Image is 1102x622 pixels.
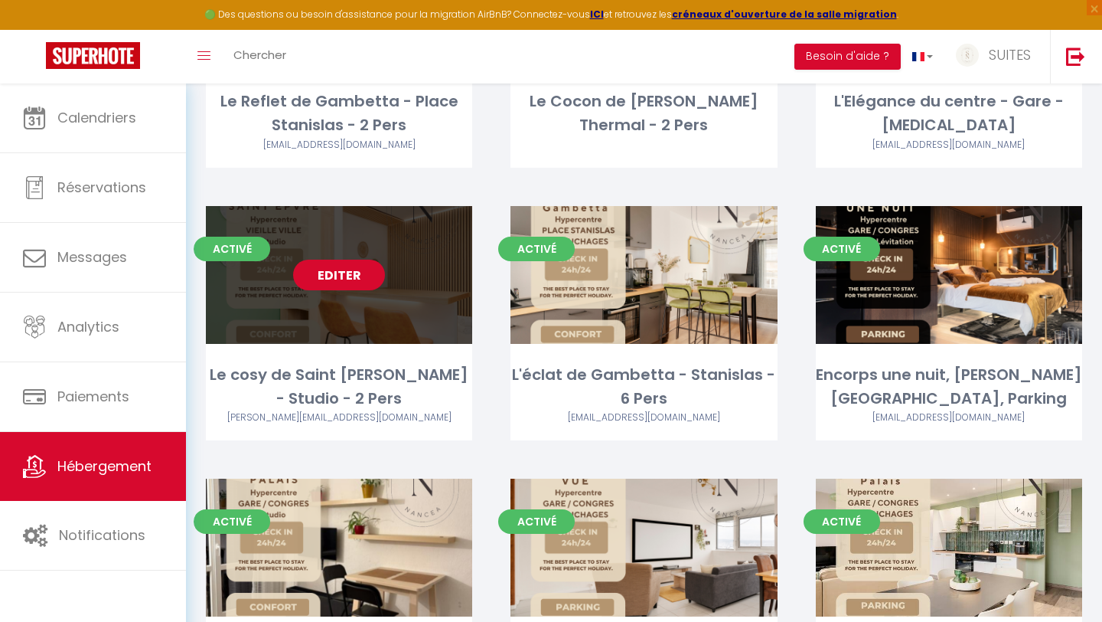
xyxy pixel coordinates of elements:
[57,178,146,197] span: Réservations
[804,509,880,534] span: Activé
[222,30,298,83] a: Chercher
[1037,553,1091,611] iframe: Chat
[816,363,1082,411] div: Encorps une nuit, [PERSON_NAME][GEOGRAPHIC_DATA], Parking
[206,363,472,411] div: Le cosy de Saint [PERSON_NAME] - Studio - 2 Pers
[206,90,472,138] div: Le Reflet de Gambetta - Place Stanislas - 2 Pers
[804,237,880,261] span: Activé
[510,363,777,411] div: L'éclat de Gambetta - Stanislas - 6 Pers
[794,44,901,70] button: Besoin d'aide ?
[498,237,575,261] span: Activé
[816,90,1082,138] div: L'Elégance du centre - Gare -[MEDICAL_DATA]
[1066,47,1085,66] img: logout
[498,509,575,534] span: Activé
[57,317,119,336] span: Analytics
[233,47,286,63] span: Chercher
[59,525,145,545] span: Notifications
[672,8,897,21] a: créneaux d'ouverture de la salle migration
[293,260,385,290] a: Editer
[57,387,129,406] span: Paiements
[12,6,58,52] button: Ouvrir le widget de chat LiveChat
[194,509,270,534] span: Activé
[206,411,472,425] div: Airbnb
[956,44,979,67] img: ...
[194,237,270,261] span: Activé
[590,8,604,21] a: ICI
[944,30,1050,83] a: ... SUITES
[57,457,152,476] span: Hébergement
[510,411,777,425] div: Airbnb
[510,90,777,138] div: Le Cocon de [PERSON_NAME] Thermal - 2 Pers
[46,42,140,69] img: Super Booking
[206,138,472,152] div: Airbnb
[816,138,1082,152] div: Airbnb
[989,45,1031,64] span: SUITES
[816,411,1082,425] div: Airbnb
[57,108,136,127] span: Calendriers
[57,247,127,267] span: Messages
